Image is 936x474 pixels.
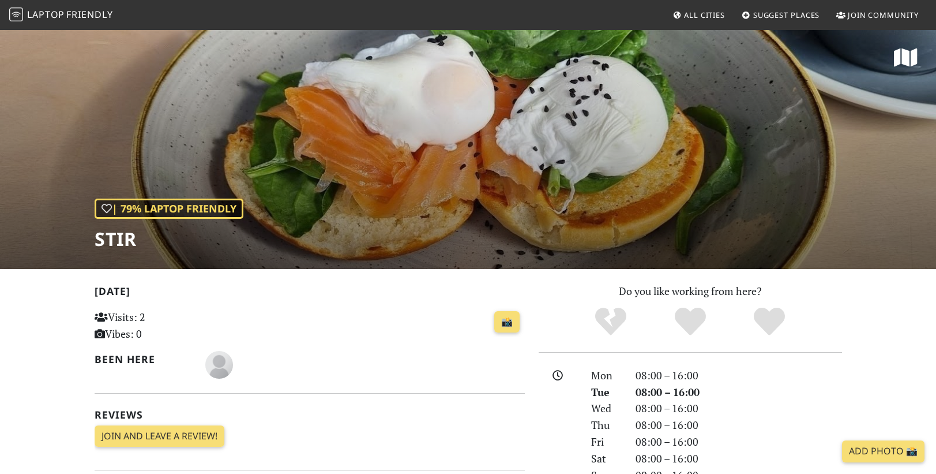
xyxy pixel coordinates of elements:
span: Join Community [848,10,919,20]
div: 08:00 – 16:00 [629,417,849,434]
div: Fri [584,434,628,450]
span: Laptop [27,8,65,21]
div: Mon [584,367,628,384]
span: A S [205,357,233,371]
h2: Been here [95,353,192,365]
div: Thu [584,417,628,434]
div: Tue [584,384,628,401]
a: All Cities [668,5,730,25]
a: Suggest Places [737,5,825,25]
p: Visits: 2 Vibes: 0 [95,309,229,342]
div: Wed [584,400,628,417]
div: 08:00 – 16:00 [629,384,849,401]
span: Friendly [66,8,112,21]
div: 08:00 – 16:00 [629,400,849,417]
div: No [571,306,651,338]
div: 08:00 – 16:00 [629,367,849,384]
h2: [DATE] [95,285,525,302]
a: Join Community [832,5,923,25]
div: Sat [584,450,628,467]
h2: Reviews [95,409,525,421]
div: 08:00 – 16:00 [629,450,849,467]
a: 📸 [494,311,520,333]
p: Do you like working from here? [539,283,842,300]
span: All Cities [684,10,725,20]
div: 08:00 – 16:00 [629,434,849,450]
a: LaptopFriendly LaptopFriendly [9,5,113,25]
div: Definitely! [730,306,809,338]
span: Suggest Places [753,10,820,20]
img: blank-535327c66bd565773addf3077783bbfce4b00ec00e9fd257753287c682c7fa38.png [205,351,233,379]
div: Yes [651,306,730,338]
img: LaptopFriendly [9,8,23,21]
h1: Stir [95,228,243,250]
a: Join and leave a review! [95,426,224,447]
div: | 79% Laptop Friendly [95,199,243,219]
a: Add Photo 📸 [842,441,924,462]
